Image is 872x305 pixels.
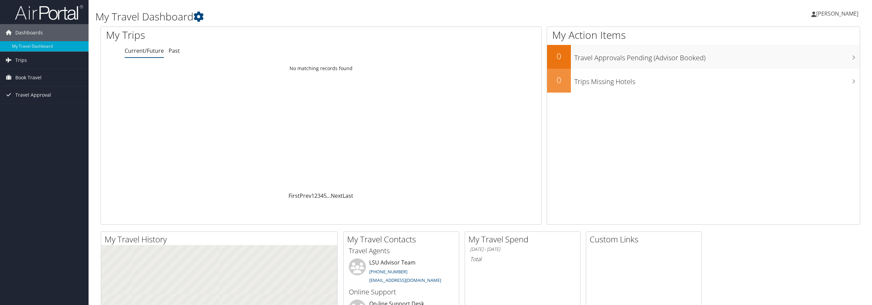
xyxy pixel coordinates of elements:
[317,192,321,199] a: 3
[343,192,353,199] a: Last
[169,47,180,54] a: Past
[15,52,27,69] span: Trips
[324,192,327,199] a: 5
[15,24,43,41] span: Dashboards
[468,234,580,245] h2: My Travel Spend
[547,28,860,42] h1: My Action Items
[314,192,317,199] a: 2
[105,234,337,245] h2: My Travel History
[289,192,300,199] a: First
[590,234,701,245] h2: Custom Links
[300,192,311,199] a: Prev
[369,269,407,275] a: [PHONE_NUMBER]
[101,62,541,75] td: No matching records found
[345,258,457,286] li: LSU Advisor Team
[369,277,441,283] a: [EMAIL_ADDRESS][DOMAIN_NAME]
[574,74,860,86] h3: Trips Missing Hotels
[321,192,324,199] a: 4
[331,192,343,199] a: Next
[811,3,865,24] a: [PERSON_NAME]
[470,255,575,263] h6: Total
[106,28,353,42] h1: My Trips
[470,246,575,253] h6: [DATE] - [DATE]
[15,69,42,86] span: Book Travel
[547,69,860,93] a: 0Trips Missing Hotels
[574,50,860,63] h3: Travel Approvals Pending (Advisor Booked)
[547,74,571,86] h2: 0
[547,45,860,69] a: 0Travel Approvals Pending (Advisor Booked)
[95,10,609,24] h1: My Travel Dashboard
[327,192,331,199] span: …
[15,86,51,103] span: Travel Approval
[349,287,454,297] h3: Online Support
[349,246,454,256] h3: Travel Agents
[15,4,83,20] img: airportal-logo.png
[311,192,314,199] a: 1
[816,10,858,17] span: [PERSON_NAME]
[547,50,571,62] h2: 0
[125,47,164,54] a: Current/Future
[347,234,459,245] h2: My Travel Contacts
